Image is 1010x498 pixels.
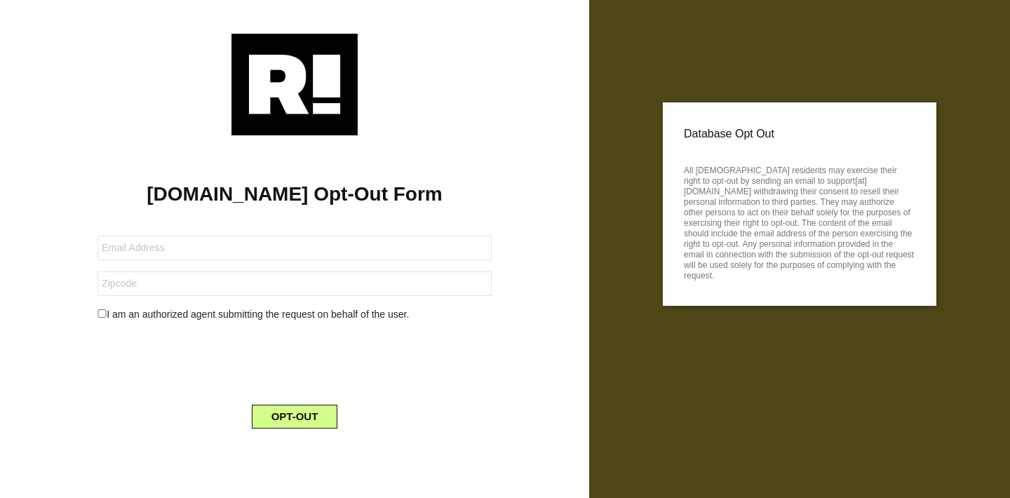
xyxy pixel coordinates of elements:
input: Zipcode [97,271,492,296]
img: Retention.com [231,34,358,135]
p: All [DEMOGRAPHIC_DATA] residents may exercise their right to opt-out by sending an email to suppo... [684,161,915,281]
div: I am an authorized agent submitting the request on behalf of the user. [87,307,502,322]
button: OPT-OUT [252,405,338,429]
iframe: reCAPTCHA [188,333,401,388]
input: Email Address [97,236,492,260]
p: Database Opt Out [684,123,915,144]
h1: [DOMAIN_NAME] Opt-Out Form [21,182,568,206]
